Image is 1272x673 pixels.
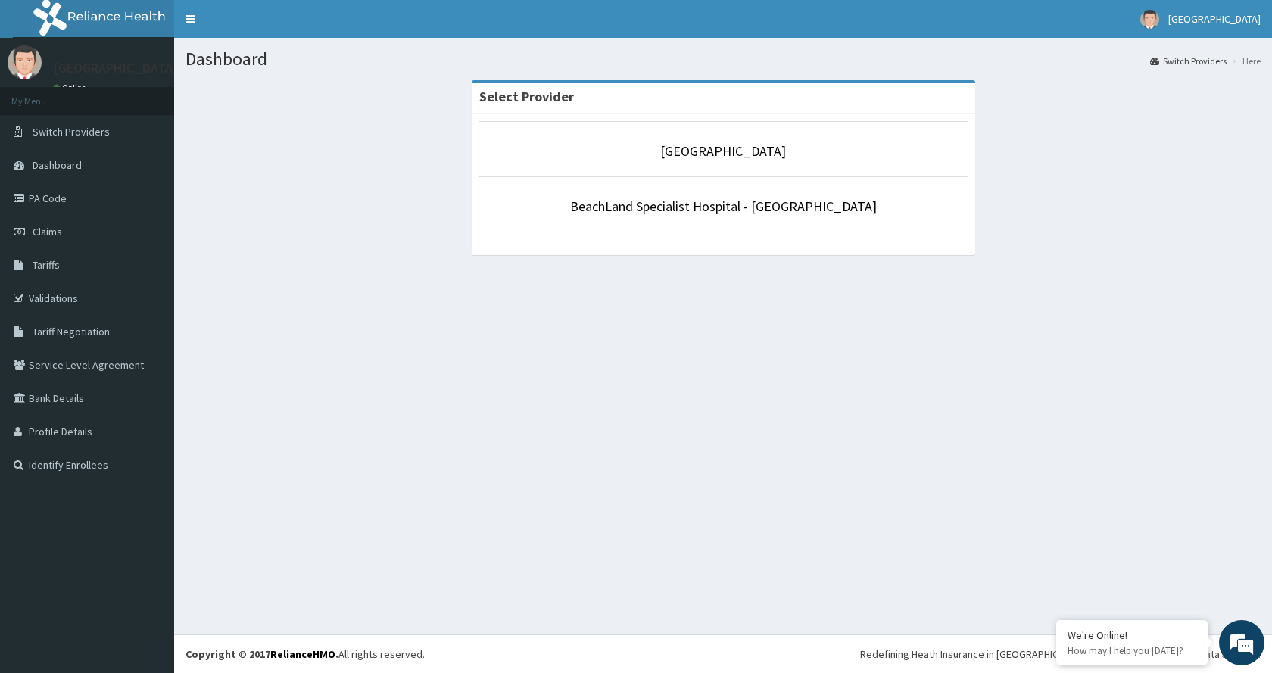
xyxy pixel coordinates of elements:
[33,158,82,172] span: Dashboard
[33,325,110,338] span: Tariff Negotiation
[1068,644,1196,657] p: How may I help you today?
[8,45,42,79] img: User Image
[53,61,178,75] p: [GEOGRAPHIC_DATA]
[570,198,877,215] a: BeachLand Specialist Hospital - [GEOGRAPHIC_DATA]
[185,647,338,661] strong: Copyright © 2017 .
[33,258,60,272] span: Tariffs
[479,88,574,105] strong: Select Provider
[660,142,786,160] a: [GEOGRAPHIC_DATA]
[270,647,335,661] a: RelianceHMO
[33,225,62,238] span: Claims
[1068,628,1196,642] div: We're Online!
[174,634,1272,673] footer: All rights reserved.
[860,647,1261,662] div: Redefining Heath Insurance in [GEOGRAPHIC_DATA] using Telemedicine and Data Science!
[1168,12,1261,26] span: [GEOGRAPHIC_DATA]
[1228,55,1261,67] li: Here
[1150,55,1227,67] a: Switch Providers
[33,125,110,139] span: Switch Providers
[1140,10,1159,29] img: User Image
[53,83,89,93] a: Online
[185,49,1261,69] h1: Dashboard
